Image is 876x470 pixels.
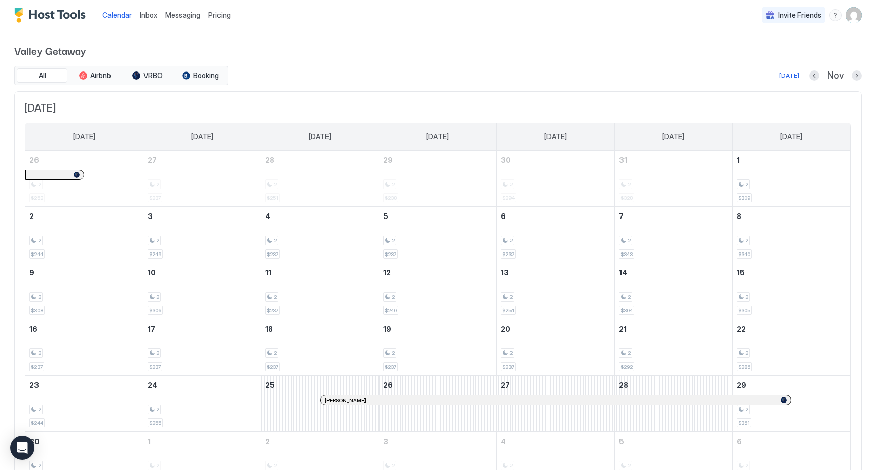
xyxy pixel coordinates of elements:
[615,319,732,338] a: November 21, 2025
[509,350,513,356] span: 2
[29,268,34,277] span: 9
[501,437,506,446] span: 4
[497,319,614,338] a: November 20, 2025
[38,350,41,356] span: 2
[265,324,273,333] span: 18
[619,381,628,389] span: 28
[148,212,153,221] span: 3
[733,319,850,338] a: November 22, 2025
[733,207,850,263] td: November 8, 2025
[619,324,627,333] span: 21
[102,10,132,20] a: Calendar
[149,251,161,258] span: $249
[662,132,684,141] span: [DATE]
[25,151,143,207] td: October 26, 2025
[614,376,732,432] td: November 28, 2025
[497,263,614,282] a: November 13, 2025
[156,237,159,244] span: 2
[737,212,741,221] span: 8
[208,11,231,20] span: Pricing
[379,319,496,376] td: November 19, 2025
[29,212,34,221] span: 2
[193,71,219,80] span: Booking
[143,376,261,394] a: November 24, 2025
[39,71,46,80] span: All
[25,263,143,319] td: November 9, 2025
[25,263,143,282] a: November 9, 2025
[738,195,750,201] span: $309
[733,376,850,432] td: November 29, 2025
[852,70,862,81] button: Next month
[379,207,496,226] a: November 5, 2025
[261,151,378,169] a: October 28, 2025
[383,212,388,221] span: 5
[778,11,821,20] span: Invite Friends
[325,397,787,404] div: [PERSON_NAME]
[497,319,614,376] td: November 20, 2025
[738,251,750,258] span: $340
[261,432,378,451] a: December 2, 2025
[615,432,732,451] a: December 5, 2025
[738,420,750,426] span: $361
[502,307,514,314] span: $251
[497,376,614,394] a: November 27, 2025
[652,123,695,151] a: Friday
[90,71,111,80] span: Airbnb
[392,237,395,244] span: 2
[385,364,396,370] span: $237
[261,319,379,376] td: November 18, 2025
[156,406,159,413] span: 2
[25,151,143,169] a: October 26, 2025
[25,432,143,451] a: November 30, 2025
[274,237,277,244] span: 2
[143,207,261,226] a: November 3, 2025
[143,319,261,376] td: November 17, 2025
[14,43,862,58] span: Valley Getaway
[497,263,614,319] td: November 13, 2025
[385,251,396,258] span: $237
[827,70,844,82] span: Nov
[148,268,156,277] span: 10
[737,156,740,164] span: 1
[379,432,496,451] a: December 3, 2025
[265,437,270,446] span: 2
[501,268,509,277] span: 13
[501,156,511,164] span: 30
[379,263,496,319] td: November 12, 2025
[63,123,105,151] a: Sunday
[261,376,378,394] a: November 25, 2025
[29,156,39,164] span: 26
[17,68,67,83] button: All
[14,8,90,23] a: Host Tools Logo
[143,376,261,432] td: November 24, 2025
[392,350,395,356] span: 2
[733,151,850,207] td: November 1, 2025
[149,307,161,314] span: $306
[745,237,748,244] span: 2
[309,132,331,141] span: [DATE]
[379,151,496,207] td: October 29, 2025
[149,364,161,370] span: $237
[25,207,143,226] a: November 2, 2025
[501,212,506,221] span: 6
[148,324,155,333] span: 17
[29,324,38,333] span: 16
[102,11,132,19] span: Calendar
[14,66,228,85] div: tab-group
[544,132,567,141] span: [DATE]
[416,123,459,151] a: Wednesday
[745,294,748,300] span: 2
[261,319,378,338] a: November 18, 2025
[778,69,801,82] button: [DATE]
[502,364,514,370] span: $237
[31,251,43,258] span: $244
[25,207,143,263] td: November 2, 2025
[325,397,366,404] span: [PERSON_NAME]
[733,376,850,394] a: November 29, 2025
[73,132,95,141] span: [DATE]
[261,151,379,207] td: October 28, 2025
[737,437,742,446] span: 6
[143,319,261,338] a: November 17, 2025
[733,263,850,319] td: November 15, 2025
